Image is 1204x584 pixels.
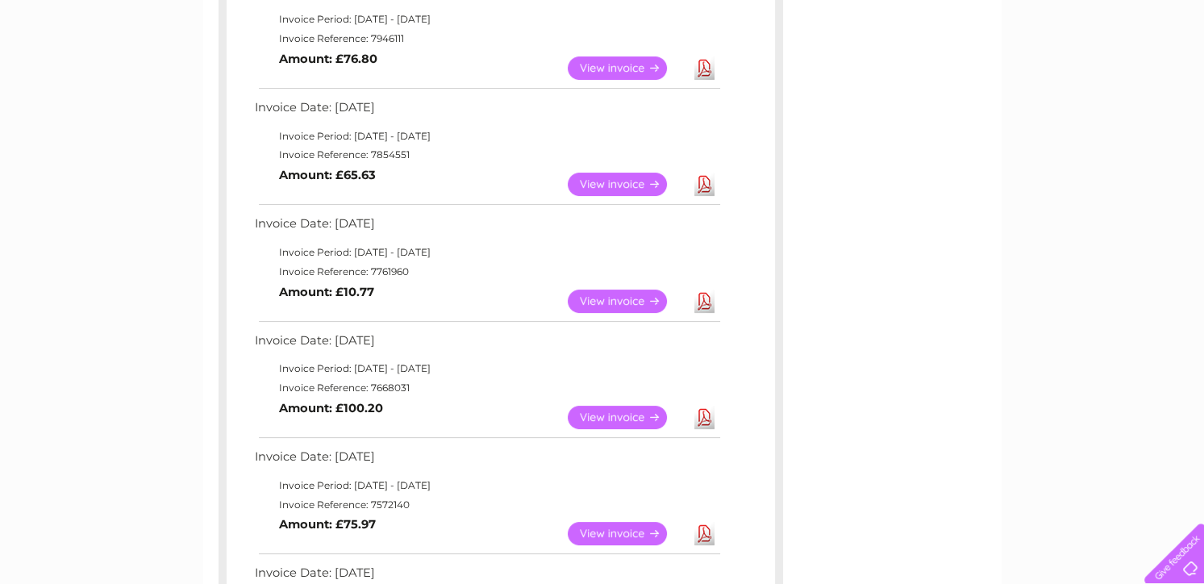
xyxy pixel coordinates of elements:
a: Log out [1151,69,1189,81]
a: Telecoms [1006,69,1054,81]
td: Invoice Date: [DATE] [251,330,723,360]
a: View [568,522,686,545]
div: Clear Business is a trading name of Verastar Limited (registered in [GEOGRAPHIC_DATA] No. 3667643... [222,9,984,78]
td: Invoice Period: [DATE] - [DATE] [251,359,723,378]
td: Invoice Reference: 7761960 [251,262,723,282]
td: Invoice Date: [DATE] [251,446,723,476]
a: Contact [1097,69,1136,81]
td: Invoice Period: [DATE] - [DATE] [251,127,723,146]
a: 0333 014 3131 [900,8,1011,28]
td: Invoice Date: [DATE] [251,213,723,243]
b: Amount: £100.20 [279,401,383,415]
a: Download [694,290,714,313]
img: logo.png [42,42,124,91]
td: Invoice Period: [DATE] - [DATE] [251,10,723,29]
a: Water [920,69,951,81]
a: Energy [960,69,996,81]
td: Invoice Reference: 7572140 [251,495,723,515]
b: Amount: £76.80 [279,52,377,66]
a: View [568,56,686,80]
a: View [568,406,686,429]
a: Download [694,522,714,545]
td: Invoice Reference: 7668031 [251,378,723,398]
td: Invoice Reference: 7946111 [251,29,723,48]
b: Amount: £65.63 [279,168,376,182]
a: Download [694,406,714,429]
td: Invoice Date: [DATE] [251,97,723,127]
a: Download [694,173,714,196]
a: Blog [1064,69,1087,81]
td: Invoice Period: [DATE] - [DATE] [251,243,723,262]
b: Amount: £10.77 [279,285,374,299]
a: Download [694,56,714,80]
a: View [568,173,686,196]
a: View [568,290,686,313]
td: Invoice Period: [DATE] - [DATE] [251,476,723,495]
b: Amount: £75.97 [279,517,376,532]
td: Invoice Reference: 7854551 [251,145,723,165]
